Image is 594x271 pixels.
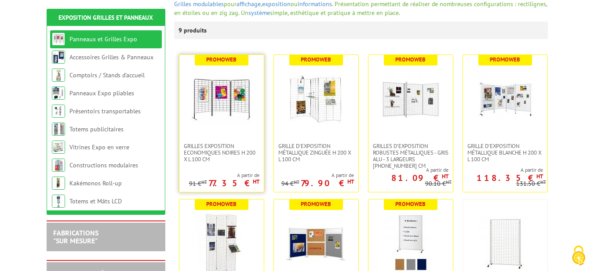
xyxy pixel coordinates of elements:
img: Comptoirs / Stands d'accueil [52,69,65,82]
a: Grille d'exposition métallique blanche H 200 x L 100 cm [463,143,547,163]
p: 81.09 € [391,175,448,181]
span: A partir de [368,166,448,173]
span: Grille d'exposition métallique Zinguée H 200 x L 100 cm [278,143,354,163]
a: Kakémonos Roll-up [69,179,122,187]
span: Grilles d'exposition robustes métalliques - gris alu - 3 largeurs [PHONE_NUMBER] cm [373,143,448,169]
a: Constructions modulaires [69,161,138,169]
a: Grilles d'exposition robustes métalliques - gris alu - 3 largeurs [PHONE_NUMBER] cm [368,143,453,169]
a: Grilles Exposition Economiques Noires H 200 x L 100 cm [179,143,264,163]
p: 118.35 € [477,175,543,181]
a: Panneaux et Grilles Expo [69,35,137,43]
a: Totems et Mâts LCD [69,197,122,205]
sup: HT [201,179,207,185]
img: Présentoirs transportables [52,105,65,118]
img: Grilles Exposition Economiques Noires H 200 x L 100 cm [191,68,252,130]
p: 91 € [189,181,207,187]
span: Grille d'exposition métallique blanche H 200 x L 100 cm [467,143,543,163]
a: Accessoires Grilles & Panneaux [69,53,153,61]
sup: HT [536,173,543,180]
sup: HT [540,179,546,185]
sup: HT [446,179,452,185]
b: Promoweb [395,200,426,208]
p: 90.10 € [425,181,452,187]
a: Panneaux Expo pliables [69,89,134,97]
img: Totems publicitaires [52,123,65,136]
span: Grilles Exposition Economiques Noires H 200 x L 100 cm [184,143,259,163]
b: Promoweb [206,200,237,208]
span: A partir de [463,166,543,173]
img: Panneaux et Grilles Expo [52,33,65,46]
b: Promoweb [301,56,331,63]
b: Promoweb [490,56,520,63]
img: Cookies (fenêtre modale) [568,245,590,267]
img: Kakémonos Roll-up [52,177,65,190]
p: 77.35 € [208,181,259,186]
sup: HT [442,173,448,180]
span: A partir de [281,172,354,179]
a: Exposition Grilles et Panneaux [58,14,153,22]
img: Panneaux Expo pliables [52,87,65,100]
sup: HT [253,178,259,185]
p: 79.90 € [301,181,354,186]
sup: HT [294,179,299,185]
img: Accessoires Grilles & Panneaux [52,51,65,64]
a: FABRICATIONS"Sur Mesure" [53,228,98,245]
img: Grilles d'exposition robustes métalliques - gris alu - 3 largeurs 70-100-120 cm [380,68,441,130]
b: Promoweb [206,56,237,63]
span: A partir de [189,172,259,179]
button: Cookies (fenêtre modale) [563,241,594,271]
sup: HT [347,178,354,185]
a: Présentoirs transportables [69,107,141,115]
a: Grille d'exposition métallique Zinguée H 200 x L 100 cm [274,143,358,163]
b: Promoweb [395,56,426,63]
a: système [248,9,270,17]
img: Vitrines Expo en verre [52,141,65,154]
p: 9 produits [179,22,211,39]
b: Promoweb [301,200,331,208]
a: Comptoirs / Stands d'accueil [69,71,145,79]
img: Grille d'exposition métallique blanche H 200 x L 100 cm [474,68,536,130]
img: Constructions modulaires [52,159,65,172]
a: Totems publicitaires [69,125,124,133]
p: 131.50 € [516,181,546,187]
img: Totems et Mâts LCD [52,195,65,208]
p: 94 € [281,181,299,187]
img: Grille d'exposition métallique Zinguée H 200 x L 100 cm [285,68,347,130]
a: Vitrines Expo en verre [69,143,129,151]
